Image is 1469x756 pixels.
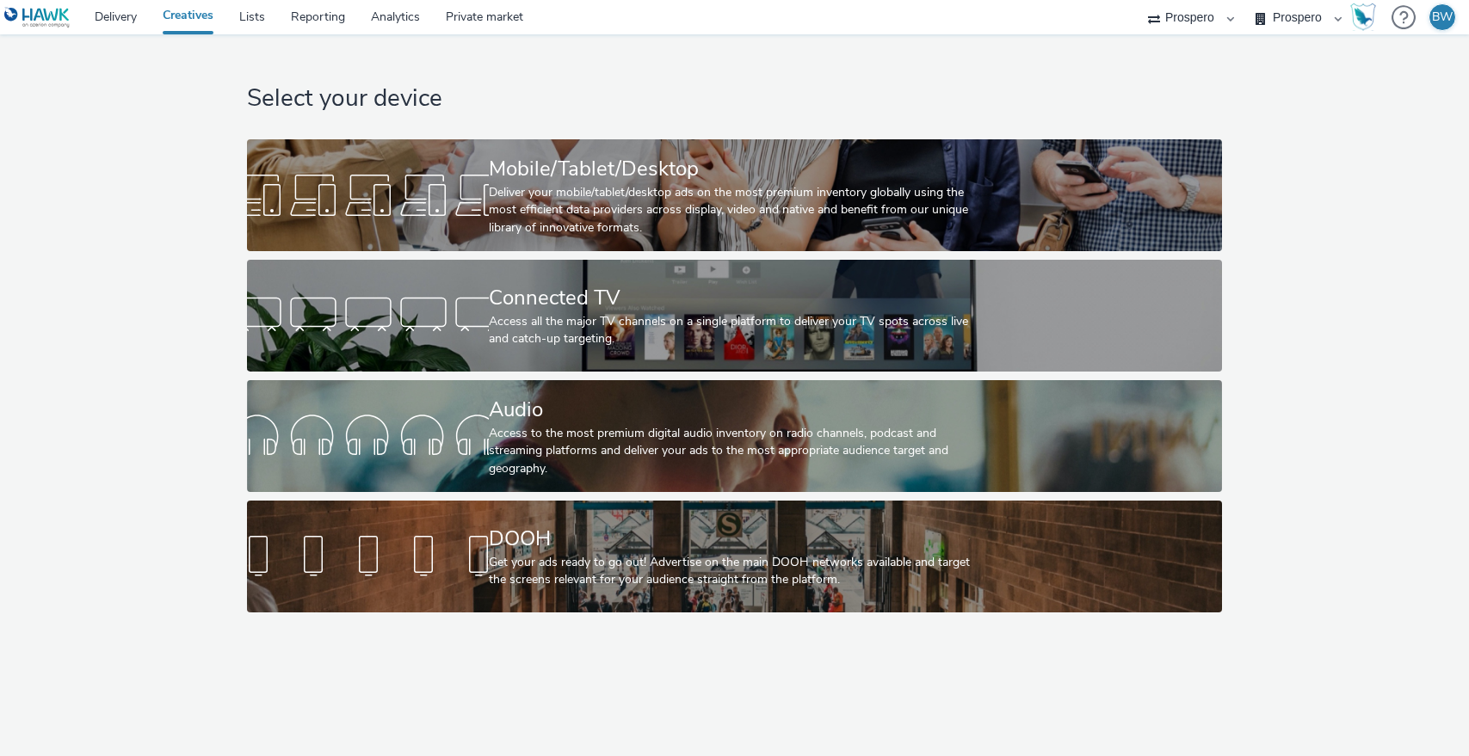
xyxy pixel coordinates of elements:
img: undefined Logo [4,7,71,28]
h1: Select your device [247,83,1222,115]
a: AudioAccess to the most premium digital audio inventory on radio channels, podcast and streaming ... [247,380,1222,492]
div: Access to the most premium digital audio inventory on radio channels, podcast and streaming platf... [489,425,973,477]
div: BW [1432,4,1453,30]
div: Mobile/Tablet/Desktop [489,154,973,184]
a: Mobile/Tablet/DesktopDeliver your mobile/tablet/desktop ads on the most premium inventory globall... [247,139,1222,251]
div: Access all the major TV channels on a single platform to deliver your TV spots across live and ca... [489,313,973,348]
a: Hawk Academy [1350,3,1383,31]
div: Deliver your mobile/tablet/desktop ads on the most premium inventory globally using the most effi... [489,184,973,237]
div: Audio [489,395,973,425]
div: DOOH [489,524,973,554]
div: Connected TV [489,283,973,313]
img: Hawk Academy [1350,3,1376,31]
div: Get your ads ready to go out! Advertise on the main DOOH networks available and target the screen... [489,554,973,589]
a: DOOHGet your ads ready to go out! Advertise on the main DOOH networks available and target the sc... [247,501,1222,612]
a: Connected TVAccess all the major TV channels on a single platform to deliver your TV spots across... [247,260,1222,372]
